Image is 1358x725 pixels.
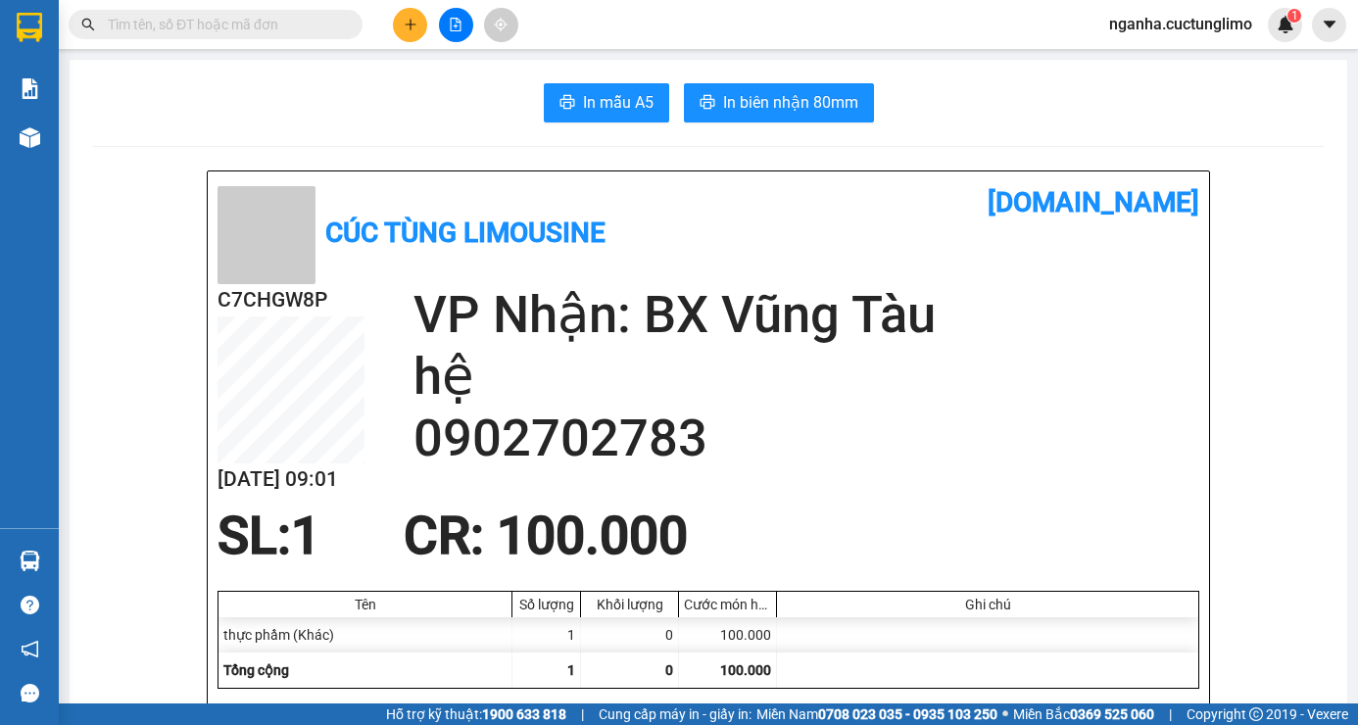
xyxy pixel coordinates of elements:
button: caret-down [1312,8,1346,42]
h2: [DATE] 09:01 [218,463,364,496]
span: message [21,684,39,702]
span: ⚪️ [1002,710,1008,718]
span: Tổng cộng [223,662,289,678]
strong: 0708 023 035 - 0935 103 250 [818,706,997,722]
span: notification [21,640,39,658]
span: file-add [449,18,462,31]
span: plus [404,18,417,31]
span: nganha.cuctunglimo [1093,12,1268,36]
img: icon-new-feature [1277,16,1294,33]
sup: 1 [1287,9,1301,23]
span: Hỗ trợ kỹ thuật: [386,703,566,725]
input: Tìm tên, số ĐT hoặc mã đơn [108,14,339,35]
img: logo-vxr [17,13,42,42]
button: aim [484,8,518,42]
span: 1 [567,662,575,678]
span: In biên nhận 80mm [723,90,858,115]
div: Số lượng [517,597,575,612]
div: Khối lượng [586,597,673,612]
span: search [81,18,95,31]
span: | [581,703,584,725]
div: 0 [581,617,679,652]
div: Ghi chú [782,597,1193,612]
span: aim [494,18,508,31]
span: 1 [291,506,320,566]
span: Cung cấp máy in - giấy in: [599,703,752,725]
span: printer [700,94,715,113]
strong: 0369 525 060 [1070,706,1154,722]
span: CR : 100.000 [404,506,688,566]
button: file-add [439,8,473,42]
b: [DOMAIN_NAME] [988,186,1199,218]
button: printerIn biên nhận 80mm [684,83,874,122]
h2: VP Nhận: BX Vũng Tàu [413,284,1199,346]
strong: 1900 633 818 [482,706,566,722]
span: In mẫu A5 [583,90,654,115]
img: warehouse-icon [20,127,40,148]
span: 100.000 [720,662,771,678]
span: SL: [218,506,291,566]
div: 100.000 [679,617,777,652]
button: plus [393,8,427,42]
div: Cước món hàng [684,597,771,612]
button: printerIn mẫu A5 [544,83,669,122]
img: warehouse-icon [20,551,40,571]
span: 1 [1290,9,1297,23]
h2: hệ [413,346,1199,408]
h2: C7CHGW8P [218,284,364,316]
div: Tên [223,597,507,612]
h2: 0902702783 [413,408,1199,469]
img: solution-icon [20,78,40,99]
span: copyright [1249,707,1263,721]
span: question-circle [21,596,39,614]
span: caret-down [1321,16,1338,33]
span: printer [559,94,575,113]
div: thực phầm (Khác) [218,617,512,652]
b: Cúc Tùng Limousine [325,217,606,249]
span: | [1169,703,1172,725]
div: 1 [512,617,581,652]
span: 0 [665,662,673,678]
span: Miền Bắc [1013,703,1154,725]
span: Miền Nam [756,703,997,725]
